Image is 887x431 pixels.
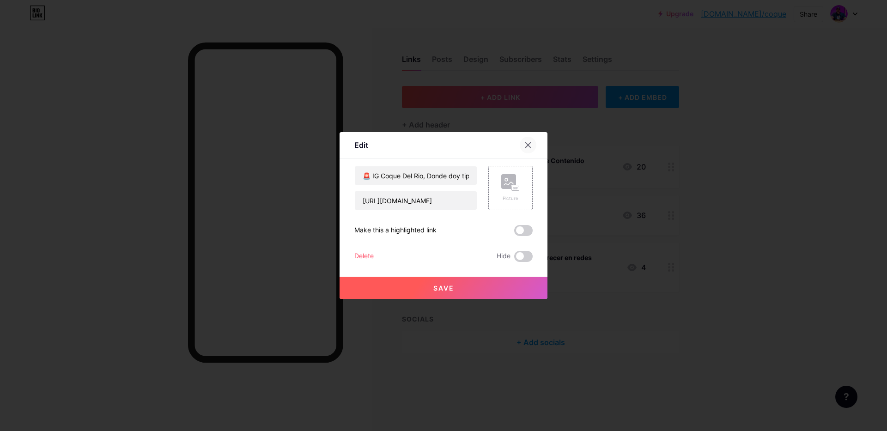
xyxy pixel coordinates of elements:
span: Hide [497,251,510,262]
span: Save [433,284,454,292]
div: Picture [501,195,520,202]
button: Save [340,277,547,299]
div: Make this a highlighted link [354,225,437,236]
input: URL [355,191,477,210]
input: Title [355,166,477,185]
div: Delete [354,251,374,262]
div: Edit [354,140,368,151]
